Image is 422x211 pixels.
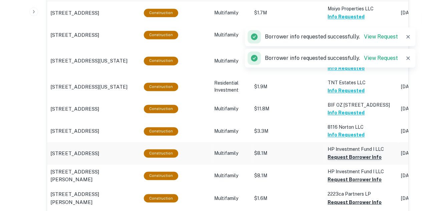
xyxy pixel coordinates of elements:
[214,105,248,112] p: Multifamily
[328,190,394,198] p: 2223ca Partners LP
[214,150,248,157] p: Multifamily
[265,54,398,62] p: Borrower info requested successfully.
[328,109,365,117] button: Info Requested
[214,172,248,179] p: Multifamily
[50,168,137,184] a: [STREET_ADDRESS][PERSON_NAME]
[50,149,99,157] p: [STREET_ADDRESS]
[328,131,365,139] button: Info Requested
[50,83,137,91] a: [STREET_ADDRESS][US_STATE]
[328,198,382,206] button: Request Borrower Info
[144,172,178,180] div: This loan purpose was for construction
[214,31,248,38] p: Multifamily
[214,9,248,16] p: Multifamily
[364,55,398,61] a: View Request
[50,57,127,65] p: [STREET_ADDRESS][US_STATE]
[328,101,394,109] p: BIF OZ [STREET_ADDRESS]
[254,128,321,135] p: $3.3M
[254,105,321,112] p: $11.8M
[254,195,321,202] p: $1.6M
[50,127,99,135] p: [STREET_ADDRESS]
[265,33,398,41] p: Borrower info requested successfully.
[254,172,321,179] p: $8.1M
[50,149,137,157] a: [STREET_ADDRESS]
[214,80,248,94] p: Residential Investment
[328,123,394,131] p: 8116 Norton LLC
[50,9,137,17] a: [STREET_ADDRESS]
[214,128,248,135] p: Multifamily
[144,31,178,39] div: This loan purpose was for construction
[50,9,99,17] p: [STREET_ADDRESS]
[328,168,394,175] p: HP Investment Fund I LLC
[50,190,137,206] a: [STREET_ADDRESS][PERSON_NAME]
[144,105,178,113] div: This loan purpose was for construction
[214,58,248,65] p: Multifamily
[364,33,398,40] a: View Request
[328,153,382,161] button: Request Borrower Info
[50,105,137,113] a: [STREET_ADDRESS]
[50,127,137,135] a: [STREET_ADDRESS]
[50,31,99,39] p: [STREET_ADDRESS]
[328,87,365,95] button: Info Requested
[50,57,137,65] a: [STREET_ADDRESS][US_STATE]
[328,145,394,153] p: HP Investment Fund I LLC
[214,195,248,202] p: Multifamily
[50,105,99,113] p: [STREET_ADDRESS]
[144,83,178,91] div: This loan purpose was for construction
[50,83,127,91] p: [STREET_ADDRESS][US_STATE]
[144,149,178,157] div: This loan purpose was for construction
[50,31,137,39] a: [STREET_ADDRESS]
[328,79,394,86] p: TNT Estates LLC
[144,9,178,17] div: This loan purpose was for construction
[328,176,382,184] button: Request Borrower Info
[144,194,178,202] div: This loan purpose was for construction
[254,150,321,157] p: $8.1M
[144,127,178,135] div: This loan purpose was for construction
[144,57,178,65] div: This loan purpose was for construction
[254,83,321,90] p: $1.9M
[389,157,422,190] iframe: Chat Widget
